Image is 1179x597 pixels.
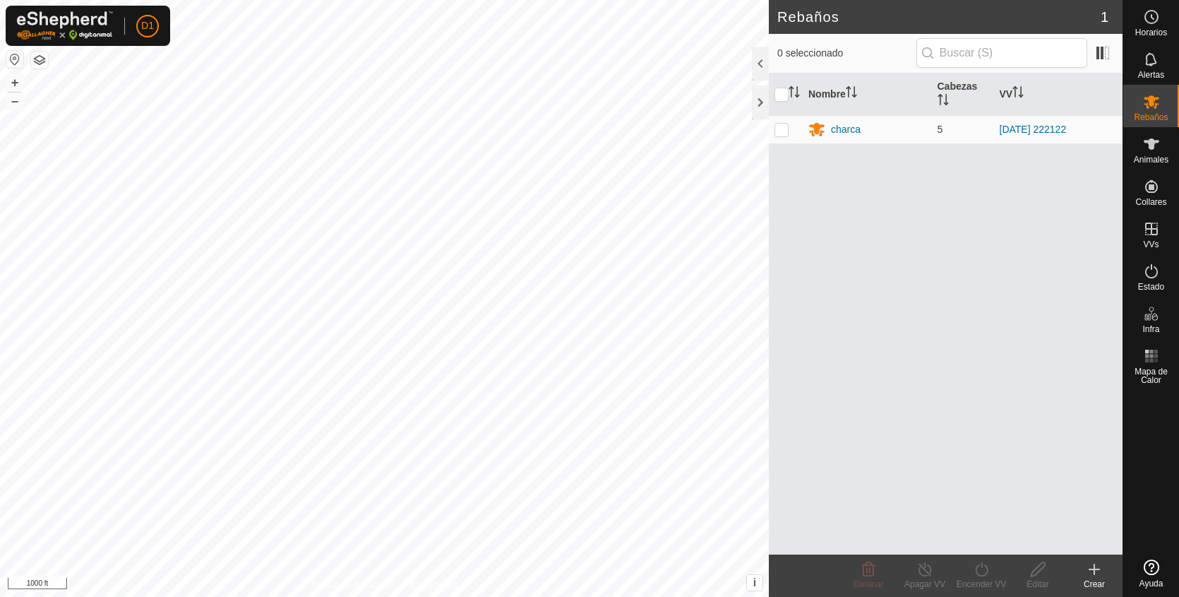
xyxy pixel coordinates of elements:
img: Logo Gallagher [17,11,113,40]
div: charca [831,122,861,137]
h2: Rebaños [777,8,1101,25]
span: D1 [141,18,154,33]
p-sorticon: Activar para ordenar [846,88,857,100]
button: + [6,74,23,91]
span: Animales [1134,155,1168,164]
th: VV [994,73,1123,116]
button: i [747,575,762,591]
span: Collares [1135,198,1166,206]
input: Buscar (S) [916,38,1087,68]
button: Restablecer Mapa [6,51,23,68]
span: i [753,577,756,589]
div: Encender VV [953,578,1010,591]
a: Ayuda [1123,554,1179,593]
div: Editar [1010,578,1066,591]
span: Infra [1142,325,1159,333]
p-sorticon: Activar para ordenar [789,88,800,100]
span: Estado [1138,283,1164,291]
span: 5 [938,124,943,135]
span: Rebaños [1134,113,1168,122]
a: Contáctenos [410,579,457,591]
span: VVs [1143,240,1159,249]
a: [DATE] 222122 [1000,124,1067,135]
p-sorticon: Activar para ordenar [1012,88,1024,100]
th: Nombre [803,73,932,116]
p-sorticon: Activar para ordenar [938,96,949,107]
span: Horarios [1135,28,1167,37]
div: Apagar VV [897,578,953,591]
a: Política de Privacidad [311,579,393,591]
span: Ayuda [1139,579,1163,588]
span: Alertas [1138,71,1164,79]
th: Cabezas [932,73,994,116]
span: 0 seleccionado [777,46,916,61]
button: Capas del Mapa [31,52,48,69]
button: – [6,93,23,110]
div: Crear [1066,578,1123,591]
span: 1 [1101,6,1108,28]
span: Mapa de Calor [1127,367,1175,384]
span: Eliminar [853,579,883,589]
